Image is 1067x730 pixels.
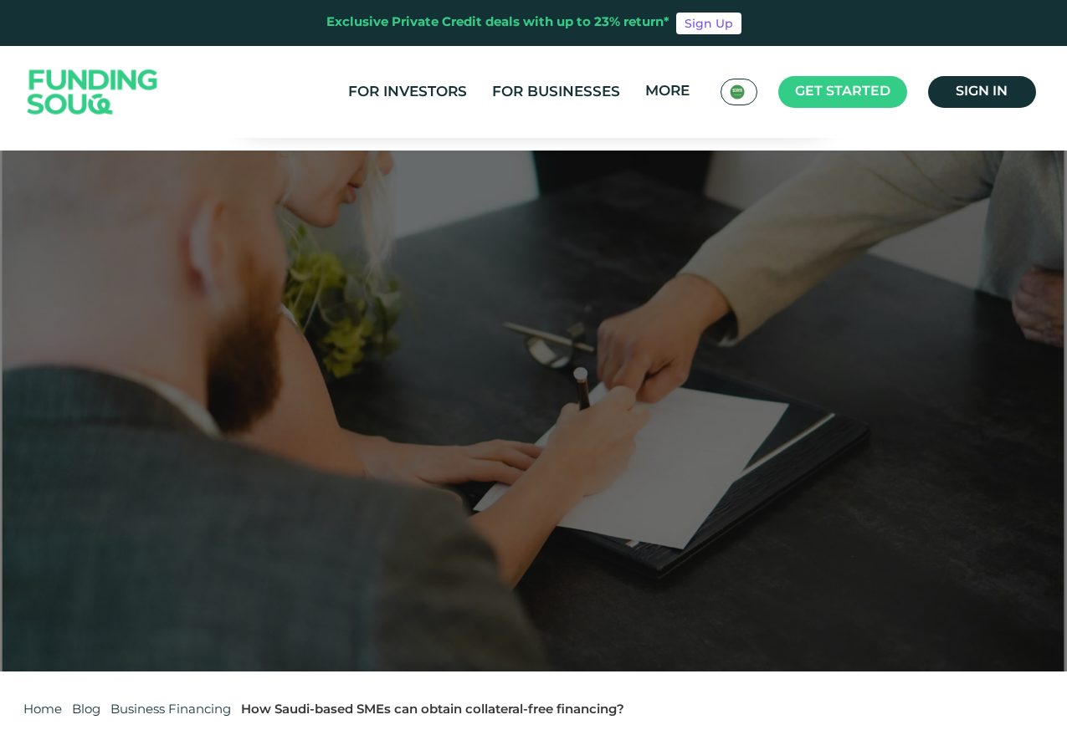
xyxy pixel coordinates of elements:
[488,79,624,106] a: For Businesses
[645,84,690,99] span: More
[956,85,1008,98] span: Sign in
[326,13,669,33] div: Exclusive Private Credit deals with up to 23% return*
[72,704,100,716] a: Blog
[344,79,471,106] a: For Investors
[928,76,1036,108] a: Sign in
[11,50,175,135] img: Logo
[795,85,890,98] span: Get started
[676,13,741,34] a: Sign Up
[110,704,231,716] a: Business Financing
[730,84,745,100] img: SA Flag
[23,704,62,716] a: Home
[241,701,624,720] div: How Saudi-based SMEs can obtain collateral-free financing?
